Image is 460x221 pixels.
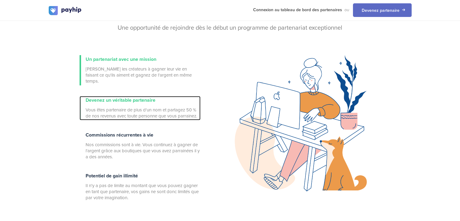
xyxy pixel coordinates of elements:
[80,96,201,120] a: Devenez un véritable partenaire Vous êtes partenaire de plus d'un nom et partagez 50 % de nos rev...
[86,183,199,200] font: Il n'y a pas de limite au montant que vous pouvez gagner en tant que partenaire, vos gains ne son...
[86,132,153,138] font: Commissions récurrentes à vie
[344,7,349,12] font: ou
[86,142,200,160] font: Nos commissions sont à vie. Vous continuez à gagner de l'argent grâce aux boutiques que vous avez...
[86,107,197,119] font: Vous êtes partenaire de plus d'un nom et partagez 50 % de nos revenus avec toute personne que vou...
[235,55,367,191] img: creator.png
[118,24,342,31] font: Une opportunité de rejoindre dès le début un programme de partenariat exceptionnel
[253,7,342,12] font: Connexion au tableau de bord des partenaires
[80,55,201,85] a: Un partenariat avec une mission [PERSON_NAME] les créateurs à gagner leur vie en faisant ce qu'il...
[86,66,192,84] font: [PERSON_NAME] les créateurs à gagner leur vie en faisant ce qu'ils aiment et gagnez de l'argent e...
[80,131,201,161] a: Commissions récurrentes à vie Nos commissions sont à vie. Vous continuez à gagner de l'argent grâ...
[86,97,155,103] font: Devenez un véritable partenaire
[86,173,138,179] font: Potentiel de gain illimité
[362,8,400,13] font: Devenez partenaire
[86,56,156,62] font: Un partenariat avec une mission
[353,3,412,17] a: Devenez partenaire
[49,6,82,15] img: logo.svg
[80,172,201,202] a: Potentiel de gain illimité Il n'y a pas de limite au montant que vous pouvez gagner en tant que p...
